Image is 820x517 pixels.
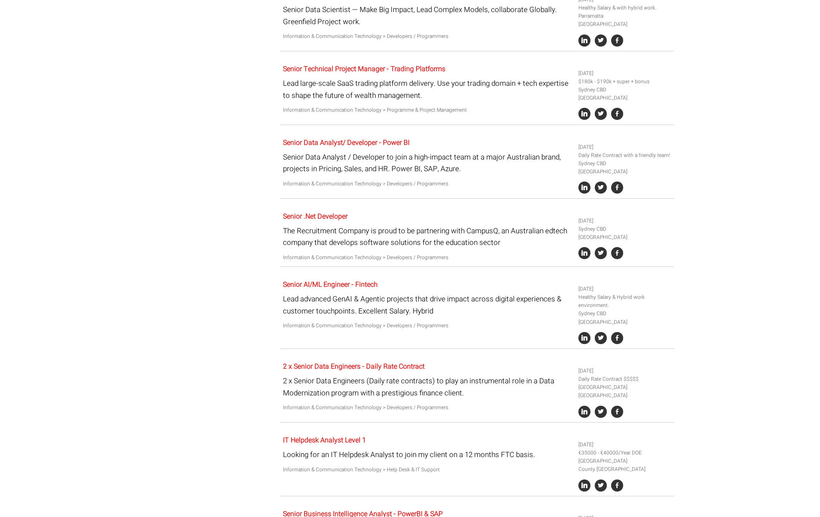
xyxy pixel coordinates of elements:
[578,367,671,375] li: [DATE]
[578,383,671,400] li: [GEOGRAPHIC_DATA] [GEOGRAPHIC_DATA]
[283,211,348,222] a: Senior .Net Developer
[283,138,410,148] a: Senior Data Analyst/ Developer - Power BI
[283,375,572,398] p: 2 x Senior Data Engineers (Daily rate contracts) to play an instrumental role in a Data Moderniza...
[283,180,572,188] p: Information & Communication Technology > Developers / Programmers
[283,254,572,262] p: Information & Communication Technology > Developers / Programmers
[283,4,572,27] p: Senior Data Scientist — Make Big Impact, Lead Complex Models, collaborate Globally. Greenfield Pr...
[283,466,572,474] p: Information & Communication Technology > Help Desk & IT Support
[283,32,572,41] p: Information & Communication Technology > Developers / Programmers
[283,322,572,330] p: Information & Communication Technology > Developers / Programmers
[578,143,671,151] li: [DATE]
[283,449,572,461] p: Looking for an IT Helpdesk Analyst to join my client on a 12 months FTC basis.
[578,441,671,449] li: [DATE]
[283,293,572,316] p: Lead advanced GenAI & Agentic projects that drive impact across digital experiences & customer to...
[578,78,671,86] li: $180k - $190k + super + bonus
[578,86,671,102] li: Sydney CBD [GEOGRAPHIC_DATA]
[283,78,572,101] p: Lead large-scale SaaS trading platform delivery. Use your trading domain + tech expertise to shap...
[578,310,671,326] li: Sydney CBD [GEOGRAPHIC_DATA]
[283,435,366,445] a: IT Helpdesk Analyst Level 1
[283,106,572,114] p: Information & Communication Technology > Programme & Project Management
[283,151,572,175] p: Senior Data Analyst / Developer to join a high-impact team at a major Australian brand, projects ...
[578,151,671,160] li: Daily Rate Contract with a friendly team!
[578,4,671,12] li: Healthy Salary & with hybrid work.
[578,375,671,383] li: Daily Rate Contract $$$$$
[578,225,671,241] li: Sydney CBD [GEOGRAPHIC_DATA]
[578,449,671,457] li: €35000 - €40000/Year DOE
[283,361,425,372] a: 2 x Senior Data Engineers - Daily Rate Contract
[578,160,671,176] li: Sydney CBD [GEOGRAPHIC_DATA]
[578,217,671,225] li: [DATE]
[283,279,378,290] a: Senior AI/ML Engineer - Fintech
[283,225,572,248] p: The Recruitment Company is proud to be partnering with CampusQ, an Australian edtech company that...
[578,69,671,78] li: [DATE]
[283,404,572,412] p: Information & Communication Technology > Developers / Programmers
[578,285,671,293] li: [DATE]
[283,64,445,74] a: Senior Technical Project Manager - Trading Platforms
[578,12,671,28] li: Parramatta [GEOGRAPHIC_DATA]
[578,293,671,310] li: Healthy Salary & Hybrid work environment.
[578,457,671,473] li: [GEOGRAPHIC_DATA] County [GEOGRAPHIC_DATA]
